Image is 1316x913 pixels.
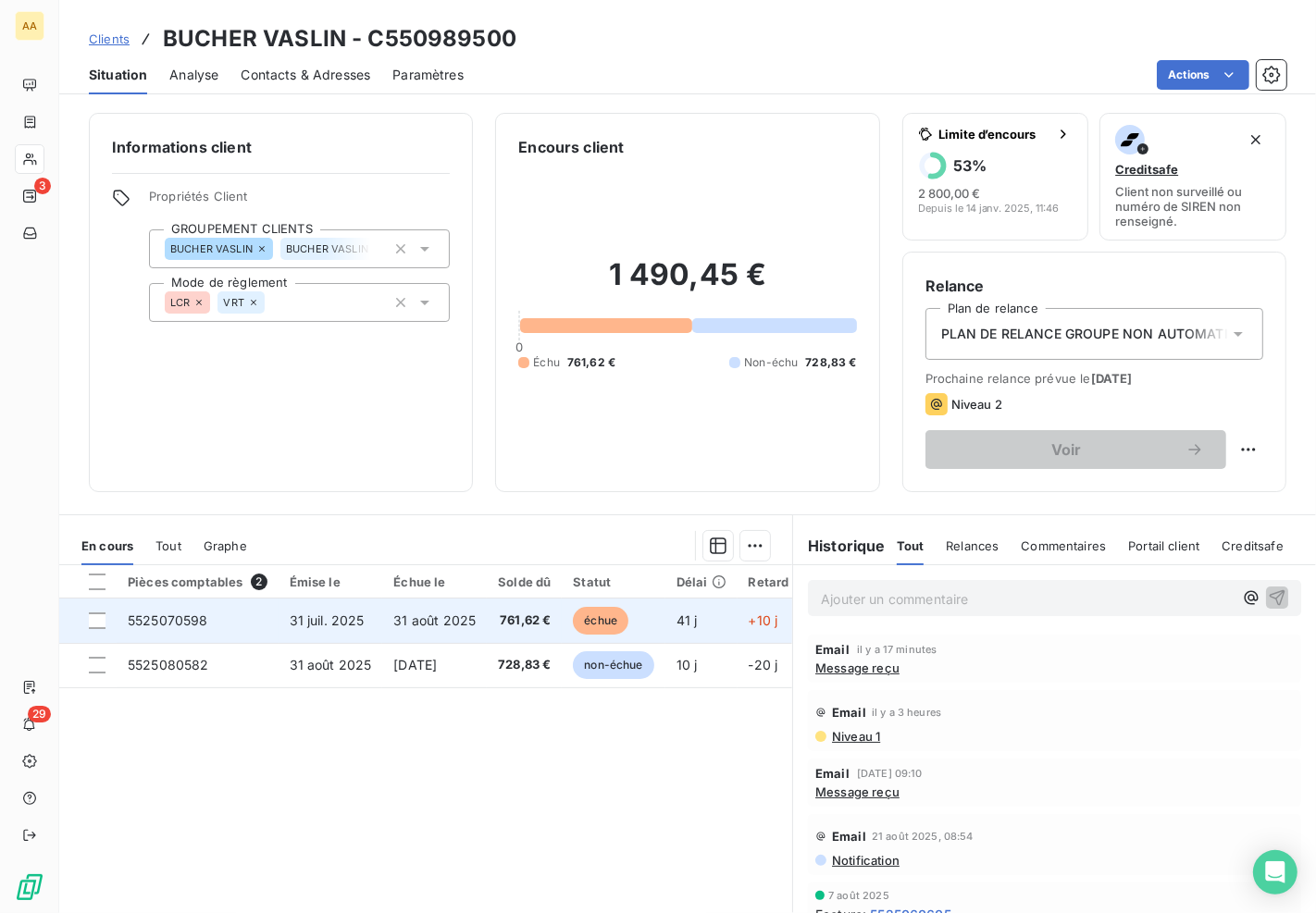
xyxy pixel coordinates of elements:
[128,612,208,628] span: 5525070598
[392,66,464,84] span: Paramètres
[830,853,900,868] span: Notification
[1021,538,1106,553] span: Commentaires
[518,136,624,158] h6: Encours client
[815,784,900,799] span: Message reçu
[128,657,209,672] span: 5525080582
[857,768,923,779] span: [DATE] 09:10
[1091,371,1133,386] span: [DATE]
[749,612,778,628] span: +10 j
[34,178,51,194] span: 3
[223,297,243,308] span: VRT
[953,156,987,175] h6: 53 %
[677,612,698,628] span: 41 j
[15,872,44,902] img: Logo LeanPay
[948,442,1186,457] span: Voir
[28,706,51,722] span: 29
[677,657,698,672] span: 10 j
[828,890,889,901] span: 7 août 2025
[515,339,523,354] span: 0
[793,535,886,557] h6: Historique
[815,660,900,675] span: Message reçu
[533,354,560,371] span: Échu
[897,538,925,553] span: Tout
[1115,184,1271,228] span: Client non surveillé ou numéro de SIREN non renseigné.
[89,30,130,48] a: Clients
[89,31,130,46] span: Clients
[1222,538,1284,553] span: Creditsafe
[498,656,551,674] span: 728,83 €
[15,11,44,41] div: AA
[925,430,1226,469] button: Voir
[241,66,370,84] span: Contacts & Adresses
[163,22,516,56] h3: BUCHER VASLIN - C550989500
[393,574,476,589] div: Échue le
[805,354,856,371] span: 728,83 €
[251,574,267,590] span: 2
[567,354,615,371] span: 761,62 €
[1128,538,1199,553] span: Portail client
[265,294,279,311] input: Ajouter une valeur
[573,651,653,679] span: non-échue
[290,574,372,589] div: Émise le
[290,612,365,628] span: 31 juil. 2025
[941,325,1256,343] span: PLAN DE RELANCE GROUPE NON AUTOMATIQUE
[170,297,190,308] span: LCR
[815,766,850,781] span: Email
[155,538,181,553] span: Tout
[371,241,386,257] input: Ajouter une valeur
[744,354,798,371] span: Non-échu
[1115,162,1178,177] span: Creditsafe
[393,657,437,672] span: [DATE]
[1253,850,1297,894] div: Open Intercom Messenger
[872,707,941,718] span: il y a 3 heures
[112,136,450,158] h6: Informations client
[128,574,267,590] div: Pièces comptables
[951,397,1002,412] span: Niveau 2
[918,186,980,201] span: 2 800,00 €
[832,705,866,720] span: Email
[573,574,653,589] div: Statut
[393,612,476,628] span: 31 août 2025
[518,256,856,312] h2: 1 490,45 €
[498,611,551,630] span: 761,62 €
[832,829,866,844] span: Email
[1099,113,1286,241] button: CreditsafeClient non surveillé ou numéro de SIREN non renseigné.
[857,644,937,655] span: il y a 17 minutes
[204,538,247,553] span: Graphe
[946,538,999,553] span: Relances
[573,607,628,635] span: échue
[938,127,1049,142] span: Limite d’encours
[89,66,147,84] span: Situation
[749,657,778,672] span: -20 j
[81,538,133,553] span: En cours
[872,831,974,842] span: 21 août 2025, 08:54
[498,574,551,589] div: Solde dû
[677,574,726,589] div: Délai
[169,66,218,84] span: Analyse
[925,275,1263,297] h6: Relance
[902,113,1089,241] button: Limite d’encours53%2 800,00 €Depuis le 14 janv. 2025, 11:46
[918,203,1060,214] span: Depuis le 14 janv. 2025, 11:46
[815,642,850,657] span: Email
[749,574,808,589] div: Retard
[170,243,253,254] span: BUCHER VASLIN
[149,189,450,215] span: Propriétés Client
[1157,60,1249,90] button: Actions
[830,729,880,744] span: Niveau 1
[290,657,372,672] span: 31 août 2025
[925,371,1263,386] span: Prochaine relance prévue le
[286,243,368,254] span: BUCHER VASLIN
